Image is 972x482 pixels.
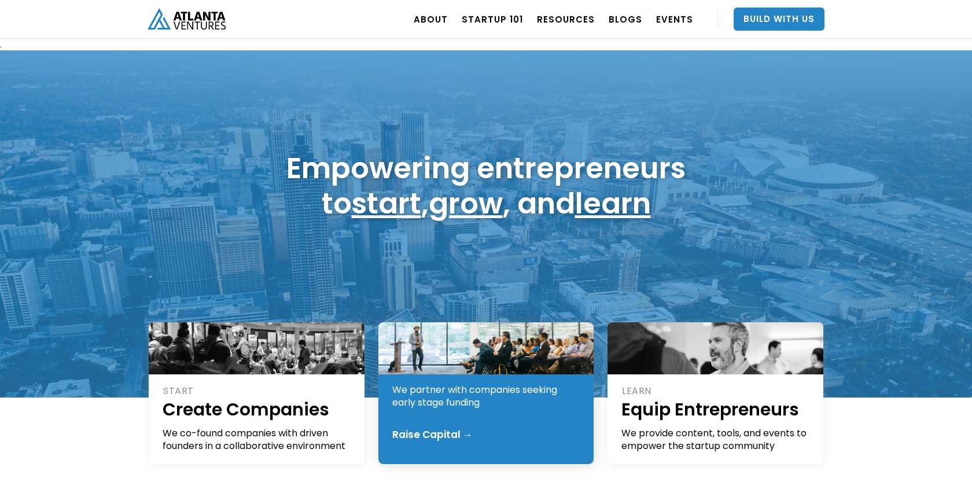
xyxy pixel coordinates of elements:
a: ABOUT [414,3,448,35]
a: RESOURCES [537,3,595,35]
div: START [163,385,352,398]
h1: Create Companies [163,398,352,421]
a: EVENTS [656,3,693,35]
h1: Fund Founders [392,354,581,378]
a: Startup 101 [462,3,523,35]
a: BLOGS [609,3,642,35]
div: Raise Capital → [392,429,473,440]
a: Build With Us [734,8,824,31]
a: STARTCreate CompaniesWe co-found companies with driven founders in a collaborative environment [149,322,365,464]
a: learn [575,183,651,224]
a: GROWFund FoundersWe partner with companies seeking early stage fundingRaise Capital → [378,322,594,464]
a: start [352,183,421,224]
a: LEARNEquip EntrepreneursWe provide content, tools, and events to empower the startup community [607,322,823,464]
a: grow [429,183,503,224]
div: We provide content, tools, and events to empower the startup community [621,427,811,452]
div: LEARN [622,385,811,398]
h1: Equip Entrepreneurs [621,398,811,421]
div: We partner with companies seeking early stage funding [392,384,581,409]
div: We co-found companies with driven founders in a collaborative environment [163,427,352,452]
h1: Empowering entrepreneurs to , , and [286,150,686,221]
